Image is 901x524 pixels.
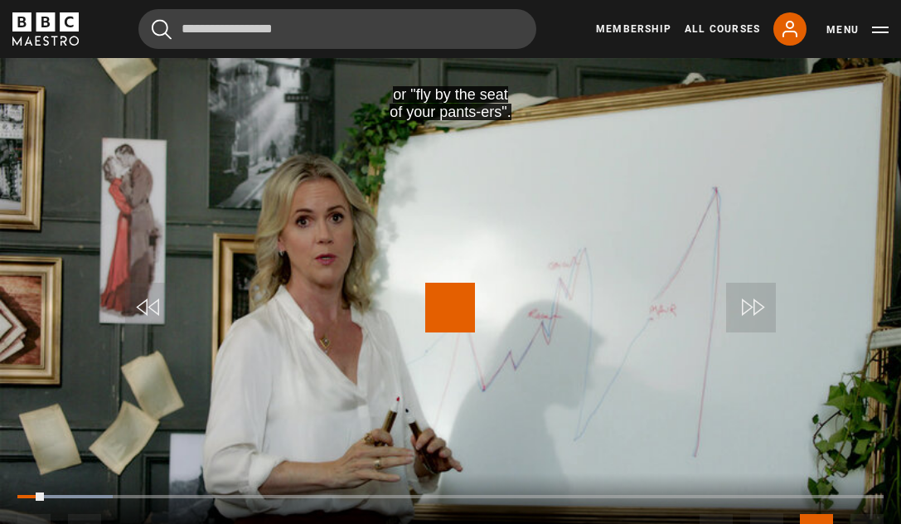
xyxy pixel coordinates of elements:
div: Progress Bar [17,495,884,498]
button: Toggle navigation [826,22,889,38]
input: Search [138,9,536,49]
svg: BBC Maestro [12,12,79,46]
button: Submit the search query [152,19,172,40]
a: Membership [596,22,671,36]
a: All Courses [685,22,760,36]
